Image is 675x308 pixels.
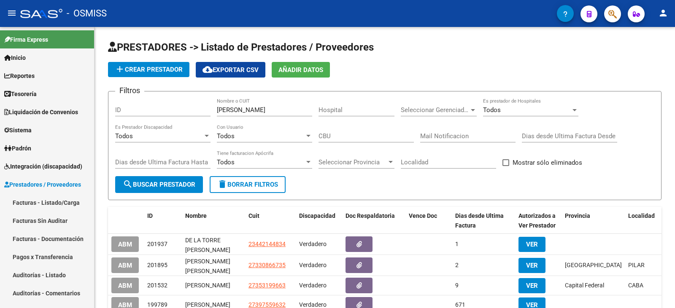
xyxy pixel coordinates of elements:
datatable-header-cell: Provincia [562,207,625,235]
span: Sistema [4,126,32,135]
span: Buscar Prestador [123,181,195,188]
span: ID [147,212,153,219]
iframe: Intercom live chat [646,279,667,300]
datatable-header-cell: Vence Doc [405,207,452,235]
span: 199789 [147,301,167,308]
span: VER [526,241,538,248]
span: Mostrar sólo eliminados [513,158,582,168]
span: Verdadero [299,241,327,247]
span: 201895 [147,262,167,268]
span: 23442144834 [248,241,286,247]
span: Capital Federal [565,282,604,289]
span: 1 [455,241,459,247]
span: 9 [455,282,459,289]
span: 27397559632 [248,301,286,308]
span: Discapacidad [299,212,335,219]
mat-icon: add [115,64,125,74]
datatable-header-cell: Doc Respaldatoria [342,207,405,235]
button: VER [518,258,545,273]
mat-icon: person [658,8,668,18]
span: Todos [115,132,133,140]
span: VER [526,282,538,289]
span: Firma Express [4,35,48,44]
span: CABA [628,282,643,289]
span: Nombre [185,212,207,219]
span: Seleccionar Provincia [319,158,387,166]
datatable-header-cell: ID [144,207,182,235]
span: Vence Doc [409,212,437,219]
span: Autorizados a Ver Prestador [518,212,556,229]
span: Tesorería [4,89,37,99]
span: Liquidación de Convenios [4,107,78,117]
span: 201532 [147,282,167,289]
datatable-header-cell: Cuit [245,207,296,235]
span: 27330866735 [248,262,286,268]
span: Doc Respaldatoria [346,212,395,219]
datatable-header-cell: Dias desde Ultima Factura [452,207,515,235]
datatable-header-cell: Discapacidad [296,207,342,235]
span: Seleccionar Gerenciador [401,106,469,114]
button: VER [518,237,545,252]
span: Todos [217,132,235,140]
span: ABM [118,241,132,248]
span: ABM [118,282,132,289]
span: Verdadero [299,282,327,289]
span: Padrón [4,144,31,153]
button: ABM [111,257,139,273]
span: Cuit [248,212,259,219]
span: Prestadores / Proveedores [4,180,81,189]
span: PRESTADORES -> Listado de Prestadores / Proveedores [108,41,374,53]
span: 671 [455,301,465,308]
span: Borrar Filtros [217,181,278,188]
span: Integración (discapacidad) [4,162,82,171]
button: ABM [111,278,139,293]
div: [PERSON_NAME] [185,281,242,290]
span: [GEOGRAPHIC_DATA] [565,262,622,268]
span: Verdadero [299,301,327,308]
span: Todos [483,106,501,114]
span: 27353199663 [248,282,286,289]
span: Crear Prestador [115,66,183,73]
span: Todos [217,158,235,166]
datatable-header-cell: Nombre [182,207,245,235]
span: Añadir Datos [278,66,323,74]
span: - OSMISS [67,4,107,23]
span: ABM [118,262,132,269]
span: 201937 [147,241,167,247]
span: 2 [455,262,459,268]
button: ABM [111,236,139,252]
span: Verdadero [299,262,327,268]
div: DE LA TORRE [PERSON_NAME] [185,236,242,253]
button: Exportar CSV [196,62,265,78]
div: [PERSON_NAME] [PERSON_NAME] [185,257,242,274]
mat-icon: cloud_download [202,64,213,75]
mat-icon: menu [7,8,17,18]
button: Buscar Prestador [115,176,203,193]
mat-icon: search [123,179,133,189]
span: Dias desde Ultima Factura [455,212,504,229]
span: Exportar CSV [202,66,259,74]
button: Borrar Filtros [210,176,286,193]
span: Inicio [4,53,26,62]
h3: Filtros [115,85,144,96]
button: VER [518,278,545,293]
mat-icon: delete [217,179,227,189]
span: PILAR [628,262,645,268]
span: Localidad [628,212,655,219]
span: VER [526,262,538,269]
button: Crear Prestador [108,62,189,77]
datatable-header-cell: Autorizados a Ver Prestador [515,207,562,235]
button: Añadir Datos [272,62,330,78]
span: Provincia [565,212,590,219]
span: Reportes [4,71,35,80]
